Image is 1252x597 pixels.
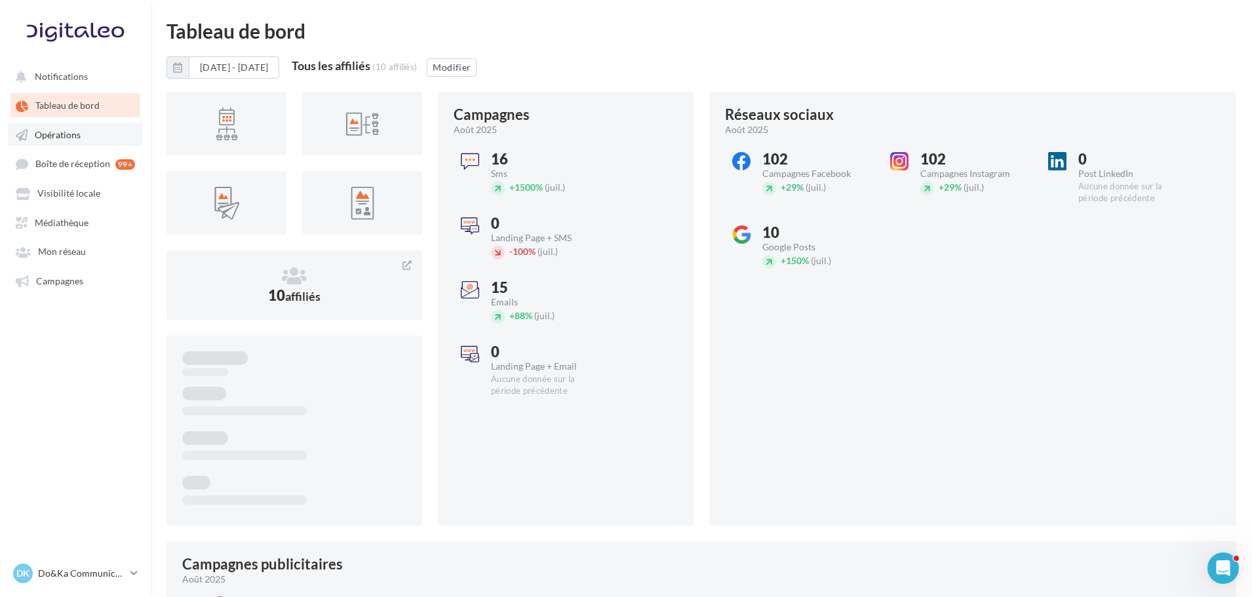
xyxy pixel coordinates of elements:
[725,123,768,136] span: août 2025
[939,182,962,193] span: 29%
[1078,152,1188,166] div: 0
[509,182,543,193] span: 1500%
[491,374,600,397] div: Aucune donnée sur la période précédente
[491,298,600,307] div: Emails
[781,182,786,193] span: +
[491,345,600,359] div: 0
[762,152,872,166] div: 102
[491,362,600,371] div: Landing Page + Email
[806,182,826,193] span: (juil.)
[16,567,29,580] span: DK
[762,225,872,240] div: 10
[285,289,321,303] span: affiliés
[292,60,370,71] div: Tous les affiliés
[166,56,279,79] button: [DATE] - [DATE]
[10,561,140,586] a: DK Do&Ka Communication
[36,275,83,286] span: Campagnes
[182,573,225,586] span: août 2025
[8,239,143,263] a: Mon réseau
[964,182,984,193] span: (juil.)
[491,233,600,242] div: Landing Page + SMS
[35,217,88,228] span: Médiathèque
[8,269,143,292] a: Campagnes
[8,210,143,234] a: Médiathèque
[811,255,831,266] span: (juil.)
[1078,169,1188,178] div: Post LinkedIn
[1078,181,1188,204] div: Aucune donnée sur la période précédente
[509,246,536,257] span: 100%
[509,182,515,193] span: +
[166,21,1236,41] div: Tableau de bord
[427,58,477,77] button: Modifier
[725,107,834,122] div: Réseaux sociaux
[454,107,530,122] div: Campagnes
[491,216,600,231] div: 0
[268,286,321,304] span: 10
[35,100,100,111] span: Tableau de bord
[509,310,532,321] span: 88%
[37,188,100,199] span: Visibilité locale
[454,123,497,136] span: août 2025
[920,152,1030,166] div: 102
[939,182,944,193] span: +
[8,123,143,146] a: Opérations
[534,310,555,321] span: (juil.)
[491,169,600,178] div: Sms
[781,255,786,266] span: +
[35,71,88,82] span: Notifications
[35,159,110,170] span: Boîte de réception
[8,93,143,117] a: Tableau de bord
[189,56,279,79] button: [DATE] - [DATE]
[509,246,513,257] span: -
[38,567,125,580] p: Do&Ka Communication
[372,62,417,72] div: (10 affiliés)
[38,246,86,258] span: Mon réseau
[115,159,135,170] div: 99+
[1207,552,1239,584] iframe: Intercom live chat
[182,557,343,571] div: Campagnes publicitaires
[762,242,872,252] div: Google Posts
[509,310,515,321] span: +
[545,182,565,193] span: (juil.)
[762,169,872,178] div: Campagnes Facebook
[491,280,600,295] div: 15
[781,182,804,193] span: 29%
[8,64,138,88] button: Notifications
[35,129,81,140] span: Opérations
[538,246,558,257] span: (juil.)
[8,181,143,204] a: Visibilité locale
[8,151,143,176] a: Boîte de réception 99+
[781,255,809,266] span: 150%
[491,152,600,166] div: 16
[920,169,1030,178] div: Campagnes Instagram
